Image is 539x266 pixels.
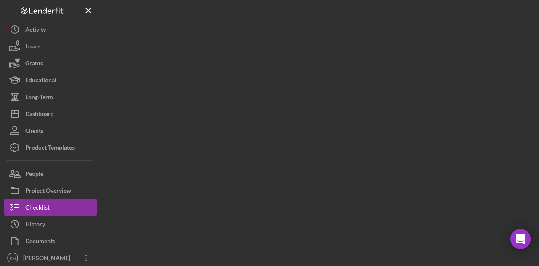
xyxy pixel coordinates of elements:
div: Educational [25,72,56,91]
div: Documents [25,233,55,252]
button: Activity [4,21,97,38]
div: Loans [25,38,40,57]
button: People [4,165,97,182]
button: Educational [4,72,97,89]
div: Long-Term [25,89,53,107]
button: History [4,216,97,233]
button: Dashboard [4,105,97,122]
div: Checklist [25,199,50,218]
div: Open Intercom Messenger [510,229,531,249]
div: Dashboard [25,105,54,124]
button: Loans [4,38,97,55]
div: Product Templates [25,139,75,158]
div: Clients [25,122,43,141]
div: History [25,216,45,235]
button: Documents [4,233,97,250]
text: KM [10,256,16,261]
button: Checklist [4,199,97,216]
div: Project Overview [25,182,71,201]
button: Grants [4,55,97,72]
button: Long-Term [4,89,97,105]
div: People [25,165,43,184]
div: Activity [25,21,46,40]
button: Product Templates [4,139,97,156]
button: Project Overview [4,182,97,199]
button: Clients [4,122,97,139]
div: Grants [25,55,43,74]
